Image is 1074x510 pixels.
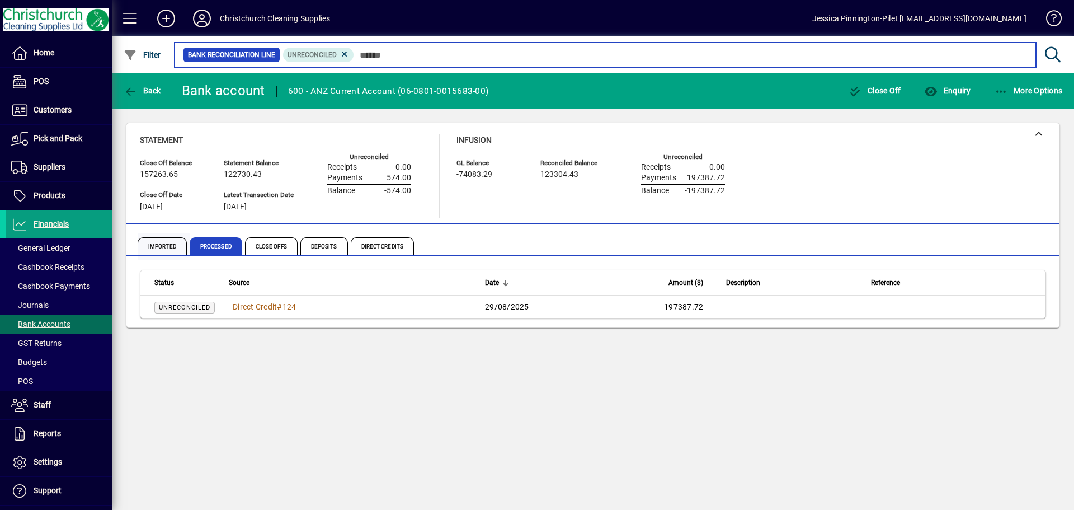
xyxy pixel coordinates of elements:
span: Close Off Balance [140,160,207,167]
a: Suppliers [6,153,112,181]
span: Reconciled Balance [540,160,607,167]
span: Source [229,277,249,289]
span: 123304.43 [540,170,578,179]
span: Suppliers [34,162,65,171]
span: Direct Credits [351,237,414,255]
span: Budgets [11,358,47,367]
span: 122730.43 [224,170,262,179]
div: 600 - ANZ Current Account (06-0801-0015683-00) [288,82,489,100]
span: Amount ($) [668,277,703,289]
label: Unreconciled [663,153,703,161]
div: Christchurch Cleaning Supplies [220,10,330,27]
a: Cashbook Payments [6,277,112,296]
span: Reference [871,277,900,289]
span: Journals [11,301,49,310]
span: Support [34,486,62,495]
a: Settings [6,448,112,476]
button: Filter [121,45,164,65]
span: Back [124,86,161,95]
span: Imported [138,237,187,255]
span: GST Returns [11,339,62,348]
a: POS [6,372,112,391]
span: Description [726,277,760,289]
span: Pick and Pack [34,134,82,143]
a: Products [6,182,112,210]
button: Profile [184,8,220,29]
span: Staff [34,400,51,409]
button: Back [121,81,164,101]
div: Bank account [182,82,265,100]
span: Filter [124,50,161,59]
div: Amount ($) [659,277,713,289]
button: More Options [992,81,1066,101]
span: Close Offs [245,237,298,255]
span: Close Off [849,86,901,95]
span: 157263.65 [140,170,178,179]
span: Processed [190,237,242,255]
a: POS [6,68,112,96]
app-page-header-button: Back [112,81,173,101]
span: Receipts [327,163,357,172]
label: Unreconciled [350,153,389,161]
span: Balance [641,186,669,195]
span: Enquiry [924,86,971,95]
span: [DATE] [224,203,247,212]
a: Home [6,39,112,67]
a: Journals [6,296,112,315]
span: POS [11,377,33,386]
a: Bank Accounts [6,315,112,334]
span: Statement Balance [224,160,294,167]
span: Reports [34,429,61,438]
span: More Options [995,86,1063,95]
span: 0.00 [395,163,411,172]
span: Cashbook Receipts [11,263,84,272]
span: Unreconciled [159,304,210,311]
a: Reports [6,420,112,448]
span: Bank Accounts [11,320,70,329]
span: Home [34,48,54,57]
div: Date [485,277,645,289]
span: -197387.72 [685,186,725,195]
span: Unreconciled [288,51,337,59]
span: Balance [327,186,355,195]
span: # [277,302,282,311]
td: 29/08/2025 [478,296,652,318]
span: 574.00 [387,174,411,183]
a: Pick and Pack [6,125,112,153]
span: Cashbook Payments [11,282,90,291]
div: Jessica Pinnington-Pilet [EMAIL_ADDRESS][DOMAIN_NAME] [812,10,1026,27]
div: Status [154,277,215,289]
a: Customers [6,96,112,124]
div: Source [229,277,471,289]
a: Knowledge Base [1038,2,1060,39]
span: Products [34,191,65,200]
span: General Ledger [11,244,70,252]
span: Status [154,277,174,289]
a: Direct Credit#124 [229,301,300,313]
span: Direct Credit [233,302,277,311]
span: Bank Reconciliation Line [188,49,275,60]
span: -574.00 [384,186,411,195]
span: -74083.29 [456,170,492,179]
span: Settings [34,457,62,466]
span: Receipts [641,163,671,172]
a: Budgets [6,353,112,372]
button: Enquiry [921,81,973,101]
span: 124 [282,302,296,311]
mat-chip: Reconciliation Status: Unreconciled [283,48,354,62]
a: GST Returns [6,334,112,353]
span: Customers [34,105,72,114]
span: 197387.72 [687,174,725,183]
span: Financials [34,219,69,228]
span: Close Off Date [140,191,207,199]
button: Close Off [846,81,904,101]
a: Staff [6,391,112,419]
span: Date [485,277,499,289]
span: Payments [641,174,676,183]
a: Cashbook Receipts [6,258,112,277]
span: Deposits [300,237,348,255]
span: POS [34,77,49,86]
span: 0.00 [709,163,725,172]
span: [DATE] [140,203,163,212]
td: -197387.72 [652,296,719,318]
